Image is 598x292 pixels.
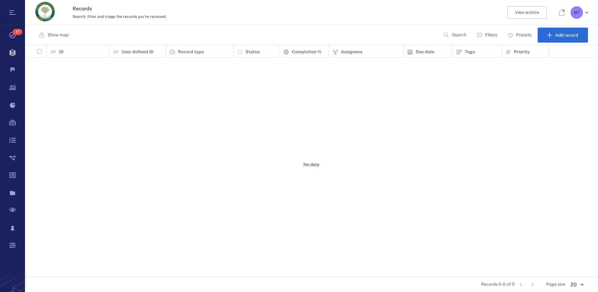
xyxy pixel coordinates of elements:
button: Search [439,28,471,43]
p: Completion % [292,49,322,55]
div: 20 [565,281,588,288]
p: Priority [514,49,530,55]
p: Record type [178,49,204,55]
a: Go home [35,2,55,24]
p: Filters [485,32,497,38]
button: Presets [504,28,536,43]
button: View archive [507,6,547,19]
h3: Records [73,5,411,13]
span: Search, filter and triage the records you've received. [73,14,166,19]
div: No data [25,58,598,272]
p: ID [59,49,63,55]
p: Presets [516,32,531,38]
p: User defined ID [122,49,154,55]
img: Orange County Planning Department logo [35,2,55,22]
p: Show map [48,32,68,38]
button: Show map [35,28,73,43]
p: Due date [416,49,434,55]
span: Page size [546,281,565,288]
button: Add record [538,28,588,43]
button: Filters [473,28,502,43]
span: 17 [13,29,23,35]
div: M T [570,6,583,19]
nav: pagination navigation [515,279,539,289]
p: Status [246,49,260,55]
button: MT [570,6,590,19]
p: Tags [465,49,475,55]
p: Search [452,32,466,38]
p: Assignees [341,49,362,55]
span: Records 0-0 of 0 [481,281,515,288]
